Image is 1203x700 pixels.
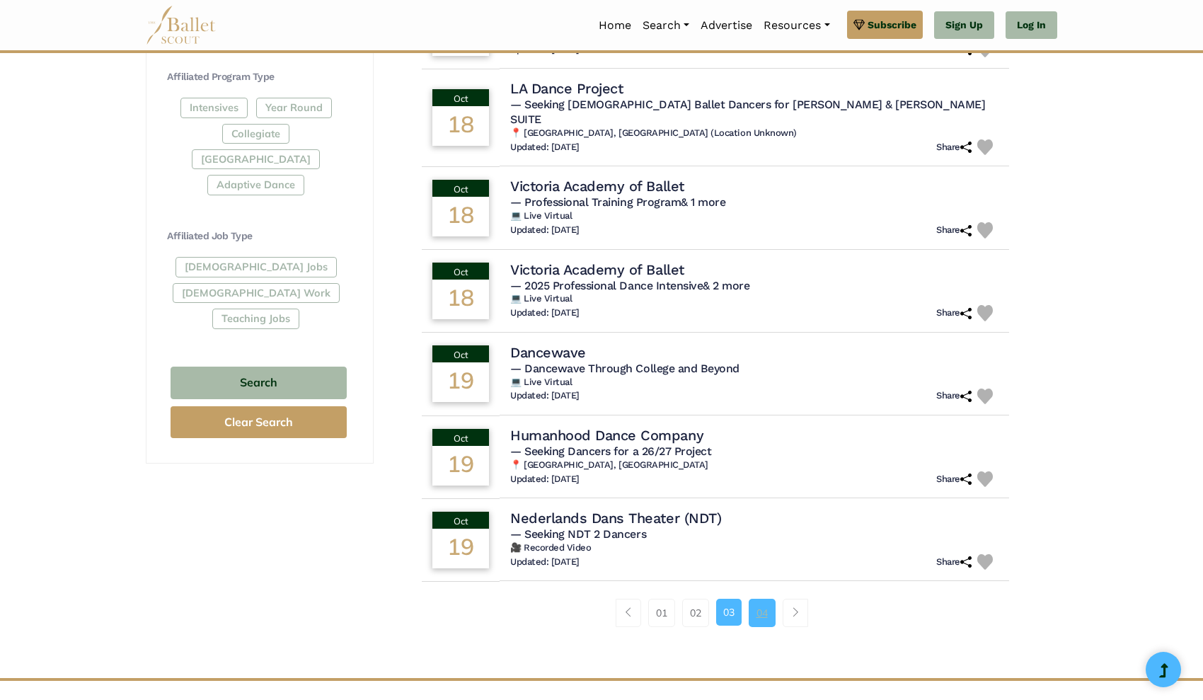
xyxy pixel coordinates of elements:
h6: Share [936,142,972,154]
h6: 💻 Live Virtual [510,210,998,222]
h6: Updated: [DATE] [510,390,580,402]
h4: Humanhood Dance Company [510,426,703,444]
h4: Nederlands Dans Theater (NDT) [510,509,721,527]
h6: Updated: [DATE] [510,556,580,568]
div: Oct [432,89,489,106]
h6: 🎥 Recorded Video [510,542,998,554]
span: — Seeking [DEMOGRAPHIC_DATA] Ballet Dancers for [PERSON_NAME] & [PERSON_NAME] SUITE [510,98,985,126]
div: 19 [432,529,489,568]
div: 18 [432,106,489,146]
a: Subscribe [847,11,923,39]
img: gem.svg [853,17,865,33]
a: Advertise [695,11,758,40]
h6: Share [936,307,972,319]
h6: Updated: [DATE] [510,474,580,486]
h4: Dancewave [510,343,586,362]
a: Log In [1006,11,1057,40]
h6: Updated: [DATE] [510,142,580,154]
div: Oct [432,180,489,197]
a: Home [593,11,637,40]
h4: Affiliated Job Type [167,229,350,243]
div: 18 [432,197,489,236]
a: 03 [716,599,742,626]
h4: Affiliated Program Type [167,70,350,84]
a: Resources [758,11,835,40]
h6: Share [936,556,972,568]
button: Clear Search [171,406,347,438]
a: 02 [682,599,709,627]
span: — Professional Training Program [510,195,725,209]
div: 19 [432,362,489,402]
div: 19 [432,446,489,486]
h6: 📍 [GEOGRAPHIC_DATA], [GEOGRAPHIC_DATA] (Location Unknown) [510,127,998,139]
a: & 2 more [703,279,749,292]
button: Search [171,367,347,400]
nav: Page navigation example [616,599,816,627]
span: — 2025 Professional Dance Intensive [510,279,749,292]
span: — Seeking NDT 2 Dancers [510,527,646,541]
div: Oct [432,429,489,446]
h4: Victoria Academy of Ballet [510,260,684,279]
a: 01 [648,599,675,627]
h6: 📍 [GEOGRAPHIC_DATA], [GEOGRAPHIC_DATA] [510,459,998,471]
a: Sign Up [934,11,994,40]
div: Oct [432,512,489,529]
h4: LA Dance Project [510,79,623,98]
a: Search [637,11,695,40]
div: 18 [432,280,489,319]
span: Subscribe [868,17,916,33]
div: Oct [432,263,489,280]
h6: 💻 Live Virtual [510,377,998,389]
h4: Victoria Academy of Ballet [510,177,684,195]
h6: Updated: [DATE] [510,307,580,319]
h6: Share [936,474,972,486]
h6: Share [936,224,972,236]
span: — Seeking Dancers for a 26/27 Project [510,444,711,458]
a: 04 [749,599,776,627]
span: — Dancewave Through College and Beyond [510,362,739,375]
h6: Updated: [DATE] [510,224,580,236]
div: Oct [432,345,489,362]
h6: 💻 Live Virtual [510,293,998,305]
h6: Share [936,390,972,402]
a: & 1 more [681,195,725,209]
